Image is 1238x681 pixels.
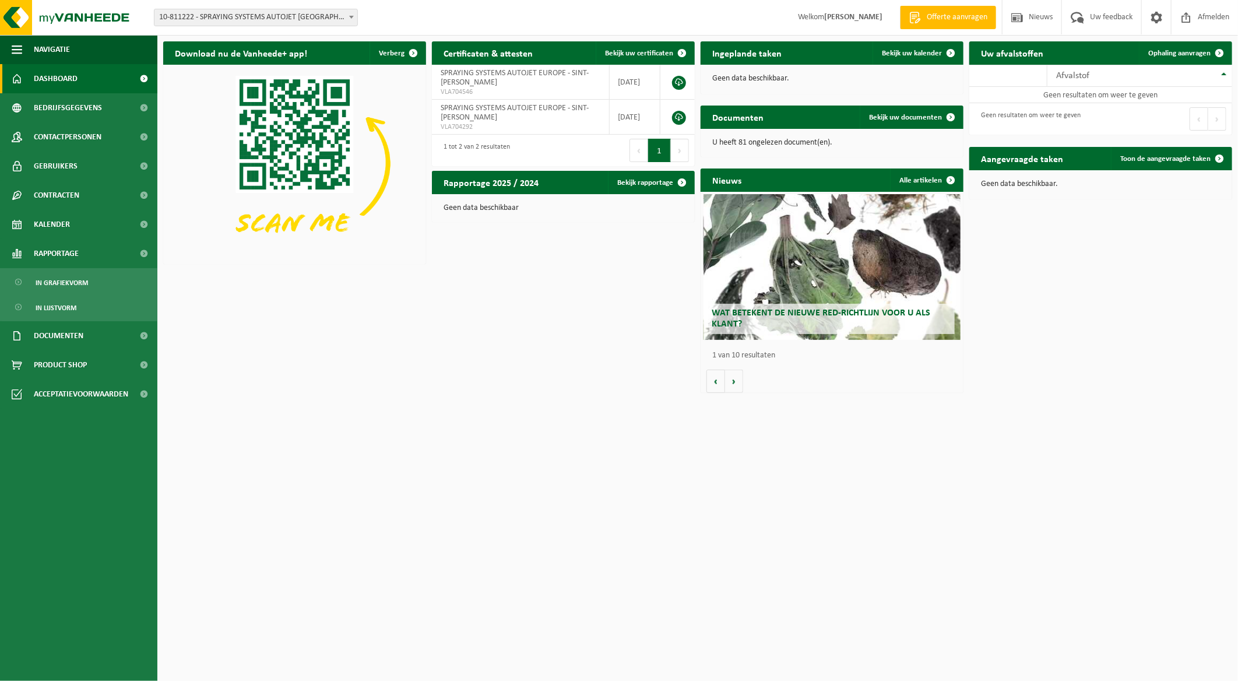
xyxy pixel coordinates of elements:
[34,122,101,152] span: Contactpersonen
[36,272,88,294] span: In grafiekvorm
[712,139,952,147] p: U heeft 81 ongelezen document(en).
[712,352,958,360] p: 1 van 10 resultaten
[975,106,1081,132] div: Geen resultaten om weer te geven
[824,13,882,22] strong: [PERSON_NAME]
[610,65,660,100] td: [DATE]
[3,271,154,293] a: In grafiekvorm
[890,169,962,192] a: Alle artikelen
[712,75,952,83] p: Geen data beschikbaar.
[34,152,78,181] span: Gebruikers
[671,139,689,162] button: Next
[860,106,962,129] a: Bekijk uw documenten
[34,93,102,122] span: Bedrijfsgegevens
[969,147,1075,170] h2: Aangevraagde taken
[379,50,405,57] span: Verberg
[605,50,673,57] span: Bekijk uw certificaten
[924,12,990,23] span: Offerte aanvragen
[701,169,753,191] h2: Nieuws
[163,41,319,64] h2: Download nu de Vanheede+ app!
[969,41,1055,64] h2: Uw afvalstoffen
[34,350,87,380] span: Product Shop
[706,370,725,393] button: Vorige
[34,321,83,350] span: Documenten
[1148,50,1211,57] span: Ophaling aanvragen
[869,114,942,121] span: Bekijk uw documenten
[438,138,510,163] div: 1 tot 2 van 2 resultaten
[3,296,154,318] a: In lijstvorm
[725,370,743,393] button: Volgende
[873,41,962,65] a: Bekijk uw kalender
[596,41,694,65] a: Bekijk uw certificaten
[1208,107,1226,131] button: Next
[1139,41,1231,65] a: Ophaling aanvragen
[648,139,671,162] button: 1
[1120,155,1211,163] span: Toon de aangevraagde taken
[370,41,425,65] button: Verberg
[154,9,358,26] span: 10-811222 - SPRAYING SYSTEMS AUTOJET EUROPE
[34,181,79,210] span: Contracten
[1056,71,1089,80] span: Afvalstof
[163,65,426,262] img: Download de VHEPlus App
[154,9,357,26] span: 10-811222 - SPRAYING SYSTEMS AUTOJET EUROPE
[441,87,600,97] span: VLA704546
[36,297,76,319] span: In lijstvorm
[900,6,996,29] a: Offerte aanvragen
[34,210,70,239] span: Kalender
[712,308,931,329] span: Wat betekent de nieuwe RED-richtlijn voor u als klant?
[701,106,775,128] h2: Documenten
[882,50,942,57] span: Bekijk uw kalender
[441,69,589,87] span: SPRAYING SYSTEMS AUTOJET EUROPE - SINT-[PERSON_NAME]
[704,194,961,340] a: Wat betekent de nieuwe RED-richtlijn voor u als klant?
[432,171,550,194] h2: Rapportage 2025 / 2024
[34,64,78,93] span: Dashboard
[629,139,648,162] button: Previous
[610,100,660,135] td: [DATE]
[981,180,1221,188] p: Geen data beschikbaar.
[34,35,70,64] span: Navigatie
[441,122,600,132] span: VLA704292
[432,41,544,64] h2: Certificaten & attesten
[444,204,683,212] p: Geen data beschikbaar
[969,87,1232,103] td: Geen resultaten om weer te geven
[34,239,79,268] span: Rapportage
[1111,147,1231,170] a: Toon de aangevraagde taken
[1190,107,1208,131] button: Previous
[441,104,589,122] span: SPRAYING SYSTEMS AUTOJET EUROPE - SINT-[PERSON_NAME]
[34,380,128,409] span: Acceptatievoorwaarden
[608,171,694,194] a: Bekijk rapportage
[701,41,793,64] h2: Ingeplande taken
